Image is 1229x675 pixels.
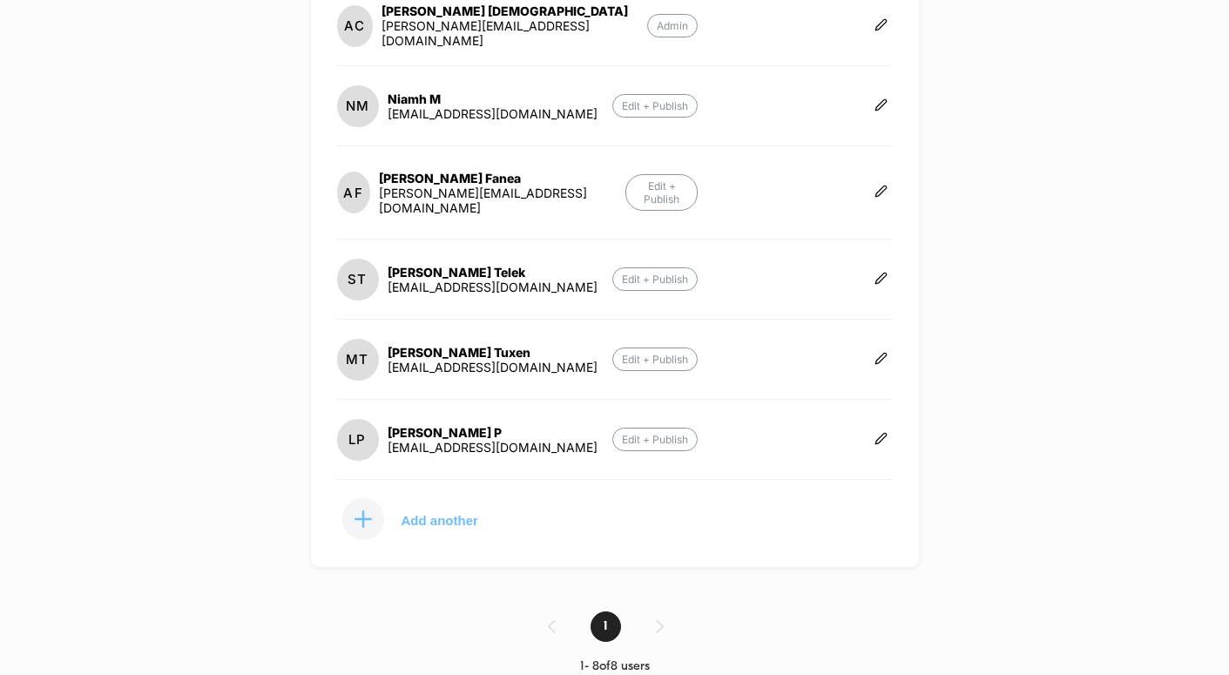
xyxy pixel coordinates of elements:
p: Edit + Publish [612,428,698,451]
div: [PERSON_NAME][EMAIL_ADDRESS][DOMAIN_NAME] [382,18,648,48]
button: Add another [337,497,511,541]
p: Edit + Publish [625,174,698,211]
p: NM [346,98,369,114]
div: [PERSON_NAME] P [388,425,598,440]
p: Edit + Publish [612,267,698,291]
p: Edit + Publish [612,94,698,118]
p: LP [348,431,366,448]
div: [PERSON_NAME][EMAIL_ADDRESS][DOMAIN_NAME] [379,186,626,215]
div: [EMAIL_ADDRESS][DOMAIN_NAME] [388,360,598,375]
div: [EMAIL_ADDRESS][DOMAIN_NAME] [388,440,598,455]
p: Edit + Publish [612,348,698,371]
div: Niamh M [388,91,598,106]
span: 1 [591,611,621,642]
div: [PERSON_NAME] Fanea [379,171,626,186]
p: AF [343,185,362,201]
p: AC [344,17,364,34]
p: MT [346,351,368,368]
p: Admin [647,14,698,37]
div: [PERSON_NAME] Tuxen [388,345,598,360]
div: [PERSON_NAME] [DEMOGRAPHIC_DATA] [382,3,648,18]
p: Add another [402,516,478,524]
div: [PERSON_NAME] Telek [388,265,598,280]
div: [EMAIL_ADDRESS][DOMAIN_NAME] [388,280,598,294]
div: [EMAIL_ADDRESS][DOMAIN_NAME] [388,106,598,121]
p: ST [348,271,367,287]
